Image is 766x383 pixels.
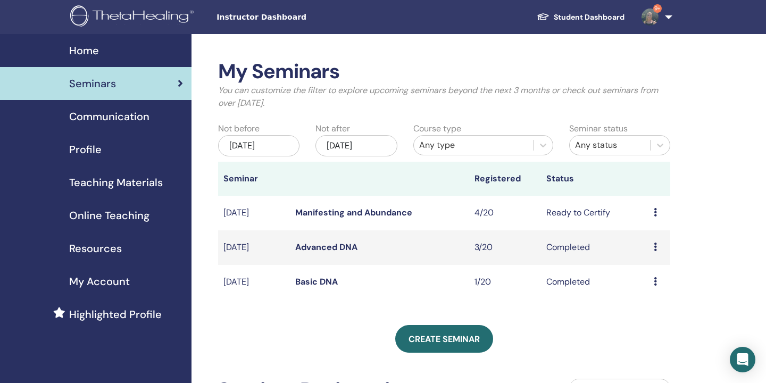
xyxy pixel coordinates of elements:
td: 4/20 [469,196,541,230]
span: Highlighted Profile [69,306,162,322]
span: Communication [69,109,149,124]
span: Resources [69,240,122,256]
span: Online Teaching [69,207,149,223]
th: Status [541,162,648,196]
th: Seminar [218,162,290,196]
td: Completed [541,265,648,299]
td: 1/20 [469,265,541,299]
img: logo.png [70,5,197,29]
a: Student Dashboard [528,7,633,27]
label: Course type [413,122,461,135]
a: Basic DNA [295,276,338,287]
td: [DATE] [218,265,290,299]
span: Seminars [69,76,116,91]
img: graduation-cap-white.svg [537,12,549,21]
td: Completed [541,230,648,265]
th: Registered [469,162,541,196]
label: Not after [315,122,350,135]
td: 3/20 [469,230,541,265]
span: Profile [69,141,102,157]
span: Teaching Materials [69,174,163,190]
span: Instructor Dashboard [217,12,376,23]
td: Ready to Certify [541,196,648,230]
div: [DATE] [218,135,299,156]
div: Open Intercom Messenger [730,347,755,372]
a: Advanced DNA [295,242,357,253]
img: default.jpg [642,9,659,26]
a: Manifesting and Abundance [295,207,412,218]
a: Create seminar [395,325,493,353]
h2: My Seminars [218,60,670,84]
div: [DATE] [315,135,397,156]
span: My Account [69,273,130,289]
td: [DATE] [218,230,290,265]
span: 9+ [653,4,662,13]
span: Home [69,43,99,59]
label: Seminar status [569,122,628,135]
div: Any status [575,139,645,152]
p: You can customize the filter to explore upcoming seminars beyond the next 3 months or check out s... [218,84,670,110]
td: [DATE] [218,196,290,230]
div: Any type [419,139,528,152]
span: Create seminar [409,334,480,345]
label: Not before [218,122,260,135]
